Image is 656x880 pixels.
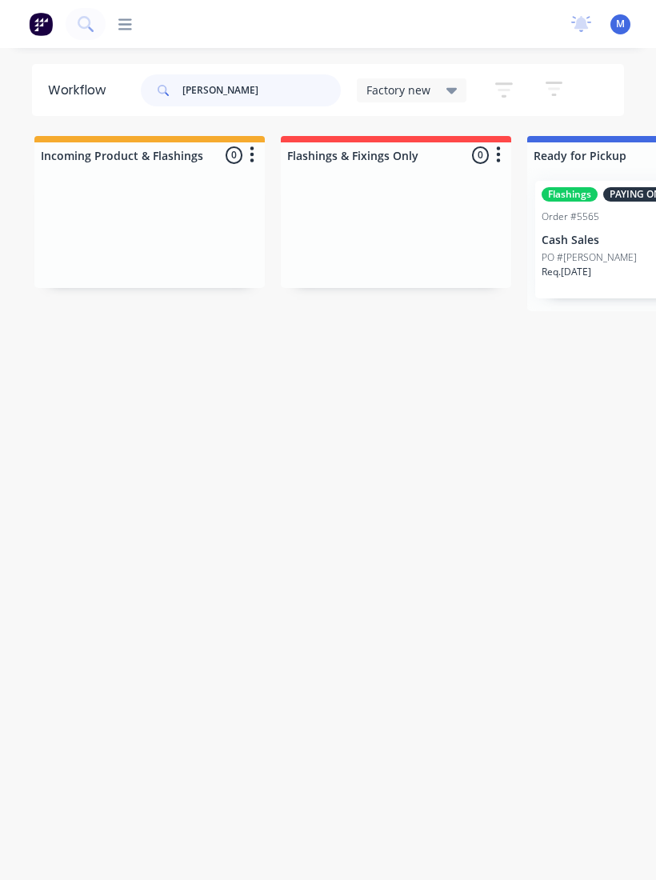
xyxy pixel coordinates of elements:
div: Flashings [542,187,598,202]
img: Factory [29,12,53,36]
span: M [616,17,625,31]
div: Order #5565 [542,210,599,224]
div: Workflow [48,81,114,100]
p: PO #[PERSON_NAME] [542,250,637,265]
p: Req. [DATE] [542,265,591,279]
span: Factory new [366,82,430,98]
input: Search for orders... [182,74,341,106]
